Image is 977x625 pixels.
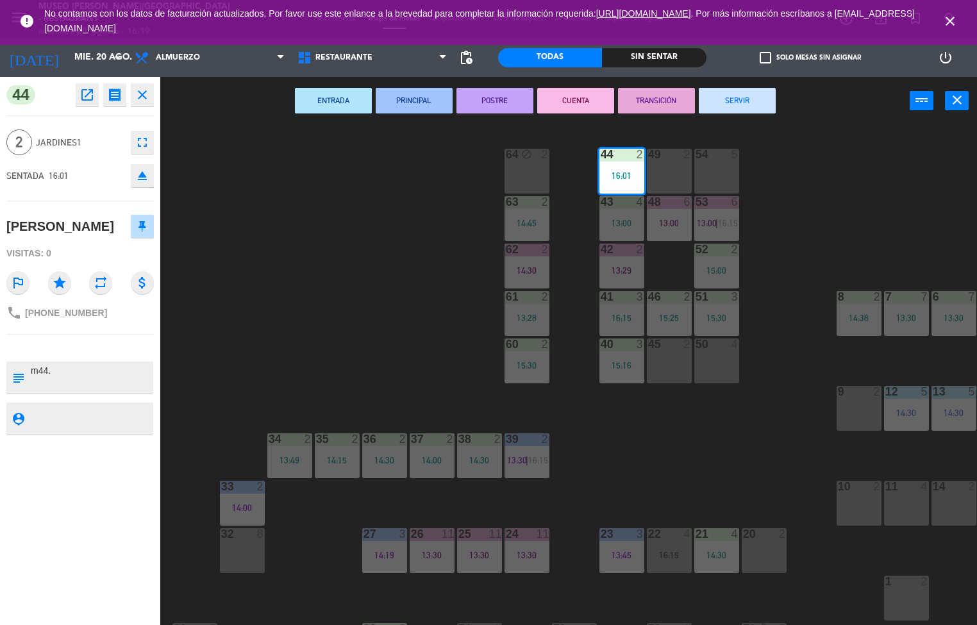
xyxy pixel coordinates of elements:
span: 16:15 [528,455,548,465]
div: 3 [731,291,739,303]
div: 42 [601,244,601,255]
i: star [48,271,71,294]
div: 51 [696,291,696,303]
i: fullscreen [135,135,150,150]
div: 13 [933,386,933,397]
span: 13:30 [507,455,527,465]
button: close [945,91,969,110]
span: check_box_outline_blank [760,52,771,63]
div: 53 [696,196,696,208]
span: 16:01 [49,171,69,181]
div: 1 [885,576,886,587]
div: Visitas: 0 [6,242,154,265]
div: Sin sentar [602,48,706,67]
span: SENTADA [6,171,44,181]
div: 2 [683,149,691,160]
div: 9 [838,386,839,397]
div: 3 [636,528,644,540]
div: 32 [221,528,222,540]
div: 2 [921,576,928,587]
div: 13:30 [457,551,502,560]
span: | [715,218,718,228]
div: 6 [933,291,933,303]
div: 2 [541,433,549,445]
div: 44 [601,149,601,160]
div: 14:30 [362,456,407,465]
i: power_input [914,92,930,108]
i: open_in_new [79,87,95,103]
button: PRINCIPAL [376,88,453,113]
div: 2 [541,291,549,303]
div: 14:30 [457,456,502,465]
div: 8 [256,528,264,540]
div: 5 [731,149,739,160]
div: 15:30 [505,361,549,370]
button: fullscreen [131,131,154,154]
div: 2 [304,433,312,445]
div: 2 [873,481,881,492]
div: 3 [399,528,406,540]
i: close [949,92,965,108]
div: 2 [256,481,264,492]
div: [PERSON_NAME] [6,216,114,237]
i: close [135,87,150,103]
div: 4 [731,338,739,350]
div: 2 [683,338,691,350]
div: 2 [731,244,739,255]
div: 25 [458,528,459,540]
i: subject [11,371,25,385]
div: 13:30 [410,551,455,560]
div: 2 [636,244,644,255]
div: 2 [778,528,786,540]
div: 11 [885,481,886,492]
div: 35 [316,433,317,445]
button: open_in_new [76,83,99,106]
div: 12 [885,386,886,397]
div: 14:15 [315,456,360,465]
div: 2 [446,433,454,445]
div: 2 [873,291,881,303]
i: outlined_flag [6,271,29,294]
div: 3 [636,338,644,350]
i: attach_money [131,271,154,294]
i: arrow_drop_down [110,50,125,65]
div: 14:30 [884,408,929,417]
i: power_settings_new [938,50,953,65]
span: [PHONE_NUMBER] [25,308,107,318]
label: Solo mesas sin asignar [760,52,861,63]
div: 4 [683,528,691,540]
div: 3 [636,291,644,303]
div: 11 [536,528,549,540]
div: 2 [541,196,549,208]
div: 50 [696,338,696,350]
div: 2 [873,386,881,397]
button: eject [131,164,154,187]
a: . Por más información escríbanos a [EMAIL_ADDRESS][DOMAIN_NAME] [44,8,915,33]
div: 14:45 [505,219,549,228]
div: 2 [494,433,501,445]
div: 8 [838,291,839,303]
div: 13:00 [647,219,692,228]
div: 10 [838,481,839,492]
div: 21 [696,528,696,540]
div: 5 [921,386,928,397]
div: 15:25 [647,313,692,322]
div: 16:15 [599,313,644,322]
div: 2 [541,149,549,160]
div: 15:30 [694,313,739,322]
div: 13:30 [884,313,929,322]
div: 14:00 [220,503,265,512]
button: receipt [103,83,126,106]
div: 13:30 [931,313,976,322]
